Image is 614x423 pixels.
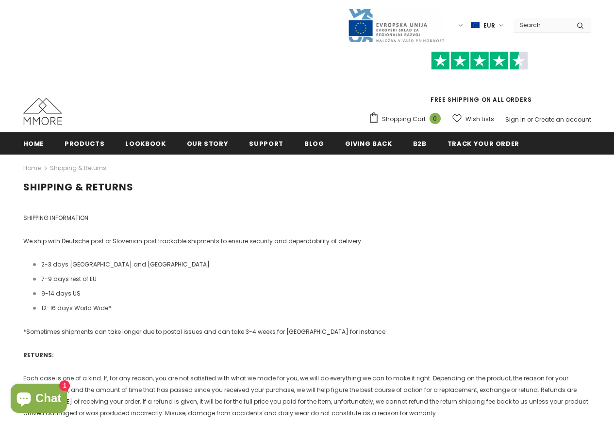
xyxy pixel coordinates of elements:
img: MMORE Cases [23,98,62,125]
a: support [249,132,283,154]
p: SHIPPING INFORMATION: [23,212,591,224]
span: Products [65,139,104,148]
span: Shipping & Returns [50,162,106,174]
span: Track your order [448,139,519,148]
strong: RETURNS: [23,351,54,359]
inbox-online-store-chat: Shopify online store chat [8,384,70,415]
a: Home [23,132,44,154]
p: *Sometimes shipments can take longer due to postal issues and can take 3-4 weeks for [GEOGRAPHIC_... [23,326,591,338]
a: Sign In [505,115,526,124]
p: Each case is one of a kind. If, for any reason, you are not satisfied with what we made for you, ... [23,373,591,419]
a: Shopping Cart 0 [368,112,446,126]
a: Our Story [187,132,229,154]
span: Lookbook [125,139,166,148]
span: support [249,139,283,148]
li: 9-14 days US [33,288,591,299]
a: Wish Lists [452,110,494,127]
a: B2B [413,132,427,154]
span: Wish Lists [465,114,494,124]
span: B2B [413,139,427,148]
a: Giving back [345,132,392,154]
li: 12-16 days World Wide* [33,302,591,314]
span: FREE SHIPPING ON ALL ORDERS [368,56,591,104]
span: 0 [430,113,441,124]
a: Products [65,132,104,154]
a: Lookbook [125,132,166,154]
span: Home [23,139,44,148]
span: Shopping Cart [382,114,426,124]
img: Javni Razpis [348,8,445,43]
span: EUR [483,21,495,31]
a: Javni Razpis [348,21,445,29]
a: Blog [304,132,324,154]
a: Create an account [534,115,591,124]
a: Track your order [448,132,519,154]
span: Our Story [187,139,229,148]
input: Search Site [514,18,569,32]
img: Trust Pilot Stars [431,51,528,70]
span: Shipping & Returns [23,180,133,194]
span: Blog [304,139,324,148]
a: Home [23,162,41,174]
p: We ship with Deutsche post or Slovenian post trackable shipments to ensure security and dependabi... [23,235,591,247]
iframe: Customer reviews powered by Trustpilot [368,70,591,95]
li: 7-9 days rest of EU [33,273,591,285]
span: or [527,115,533,124]
li: 2-3 days [GEOGRAPHIC_DATA] and [GEOGRAPHIC_DATA] [33,259,591,270]
span: Giving back [345,139,392,148]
